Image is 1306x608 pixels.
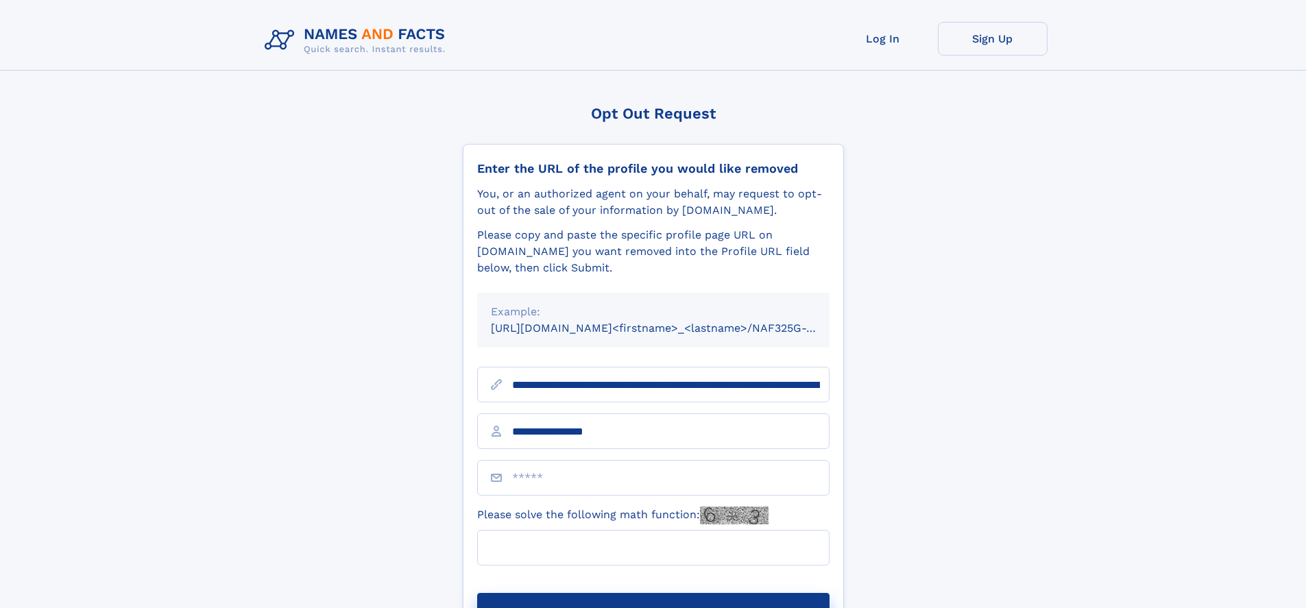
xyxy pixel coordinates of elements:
[463,105,844,122] div: Opt Out Request
[491,321,856,335] small: [URL][DOMAIN_NAME]<firstname>_<lastname>/NAF325G-xxxxxxxx
[259,22,457,59] img: Logo Names and Facts
[477,186,830,219] div: You, or an authorized agent on your behalf, may request to opt-out of the sale of your informatio...
[938,22,1048,56] a: Sign Up
[491,304,816,320] div: Example:
[477,227,830,276] div: Please copy and paste the specific profile page URL on [DOMAIN_NAME] you want removed into the Pr...
[477,507,769,524] label: Please solve the following math function:
[828,22,938,56] a: Log In
[477,161,830,176] div: Enter the URL of the profile you would like removed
